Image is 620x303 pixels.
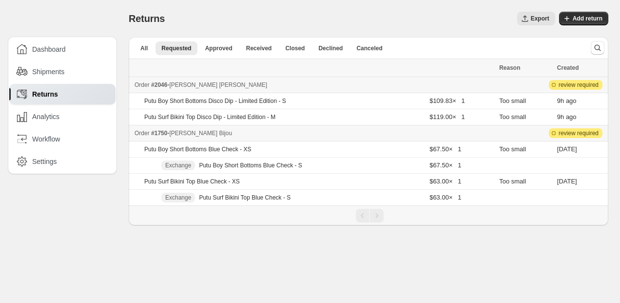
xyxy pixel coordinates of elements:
[557,64,579,71] span: Created
[559,129,599,137] span: review required
[429,162,461,169] span: $67.50 × 1
[591,41,604,55] button: Search and filter results
[165,162,191,169] span: Exchange
[165,194,191,202] span: Exchange
[32,44,66,54] span: Dashboard
[429,113,465,121] span: $119.00 × 1
[32,157,57,166] span: Settings
[496,93,554,109] td: Too small
[135,130,150,137] span: Order
[205,44,232,52] span: Approved
[144,145,251,153] p: Putu Boy Short Bottoms Blue Check - XS
[429,194,461,201] span: $63.00 × 1
[554,109,608,125] td: ago
[135,128,493,138] div: -
[199,162,302,169] p: Putu Boy Short Bottoms Blue Check - S
[554,93,608,109] td: ago
[573,15,602,22] span: Add return
[129,205,608,225] nav: Pagination
[499,64,520,71] span: Reason
[557,145,577,153] time: Wednesday, April 30, 2025 at 4:08:59 AM
[531,15,549,22] span: Export
[32,67,64,77] span: Shipments
[140,44,148,52] span: All
[557,97,564,104] time: Wednesday, October 8, 2025 at 3:06:28 AM
[356,44,382,52] span: Canceled
[318,44,343,52] span: Declined
[32,112,59,121] span: Analytics
[496,109,554,125] td: Too small
[496,141,554,158] td: Too small
[557,178,577,185] time: Wednesday, April 30, 2025 at 4:08:59 AM
[559,81,599,89] span: review required
[496,174,554,190] td: Too small
[169,130,232,137] span: [PERSON_NAME] Bijou
[246,44,272,52] span: Received
[199,194,291,202] p: Putu Surf Bikini Top Blue Check - S
[429,97,465,104] span: $109.83 × 1
[169,81,267,88] span: [PERSON_NAME] [PERSON_NAME]
[429,145,461,153] span: $67.50 × 1
[32,89,58,99] span: Returns
[135,81,150,88] span: Order
[161,44,191,52] span: Requested
[129,13,165,24] span: Returns
[144,113,275,121] p: Putu Surf Bikini Top Disco Dip - Limited Edition - M
[151,81,167,88] span: #2046
[32,134,60,144] span: Workflow
[557,113,564,121] time: Wednesday, October 8, 2025 at 3:06:28 AM
[517,12,555,25] button: Export
[144,97,286,105] p: Putu Boy Short Bottoms Disco Dip - Limited Edition - S
[429,178,461,185] span: $63.00 × 1
[151,130,167,137] span: #1750
[135,80,493,90] div: -
[144,178,240,185] p: Putu Surf Bikini Top Blue Check - XS
[285,44,305,52] span: Closed
[559,12,608,25] button: Add return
